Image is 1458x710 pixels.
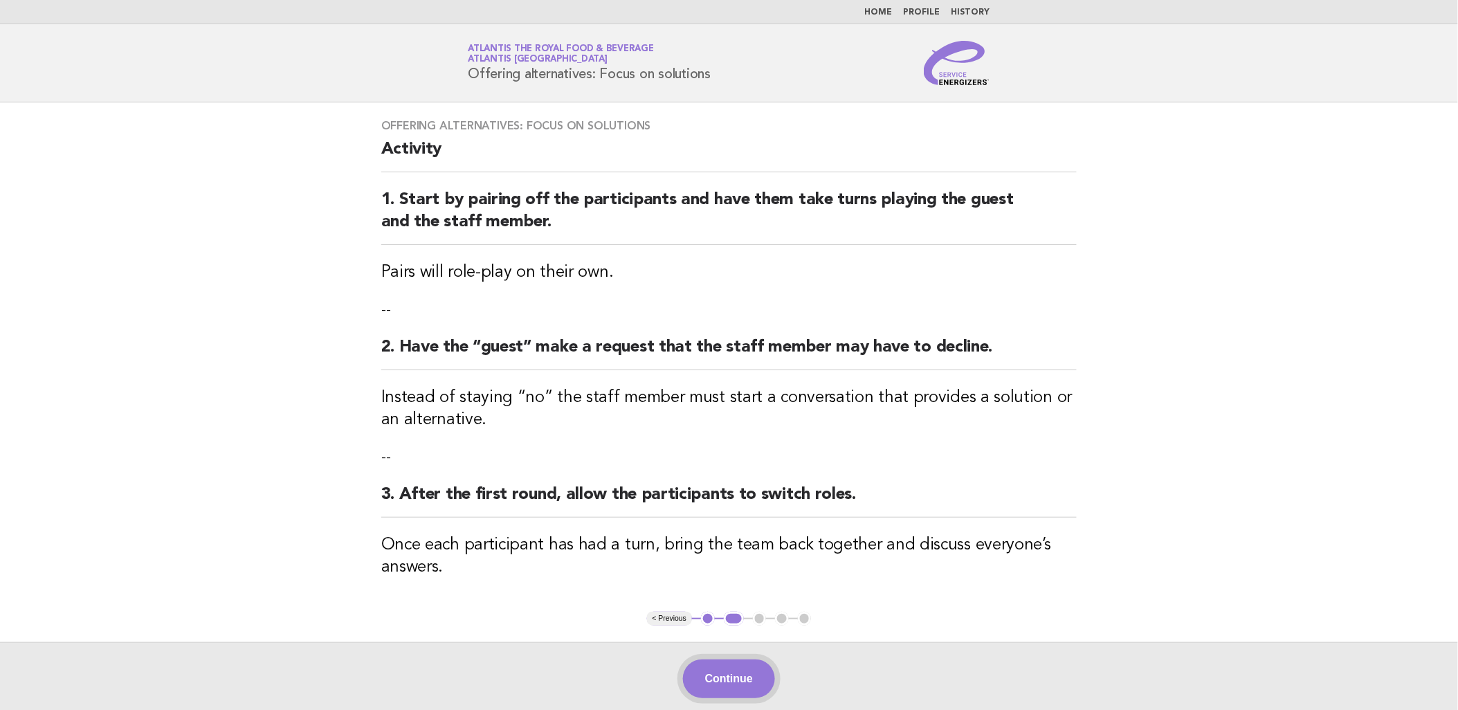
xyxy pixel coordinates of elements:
[904,8,940,17] a: Profile
[381,534,1077,579] h3: Once each participant has had a turn, bring the team back together and discuss everyone’s answers.
[468,44,655,64] a: Atlantis the Royal Food & BeverageAtlantis [GEOGRAPHIC_DATA]
[701,612,715,626] button: 1
[865,8,893,17] a: Home
[381,484,1077,518] h2: 3. After the first round, allow the participants to switch roles.
[468,55,608,64] span: Atlantis [GEOGRAPHIC_DATA]
[381,262,1077,284] h3: Pairs will role-play on their own.
[647,612,692,626] button: < Previous
[381,387,1077,431] h3: Instead of staying “no” the staff member must start a conversation that provides a solution or an...
[381,189,1077,245] h2: 1. Start by pairing off the participants and have them take turns playing the guest and the staff...
[951,8,990,17] a: History
[381,448,1077,467] p: --
[683,659,775,698] button: Continue
[924,41,990,85] img: Service Energizers
[724,612,744,626] button: 2
[381,138,1077,172] h2: Activity
[381,300,1077,320] p: --
[381,336,1077,370] h2: 2. Have the “guest” make a request that the staff member may have to decline.
[381,119,1077,133] h3: Offering alternatives: Focus on solutions
[468,45,711,81] h1: Offering alternatives: Focus on solutions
